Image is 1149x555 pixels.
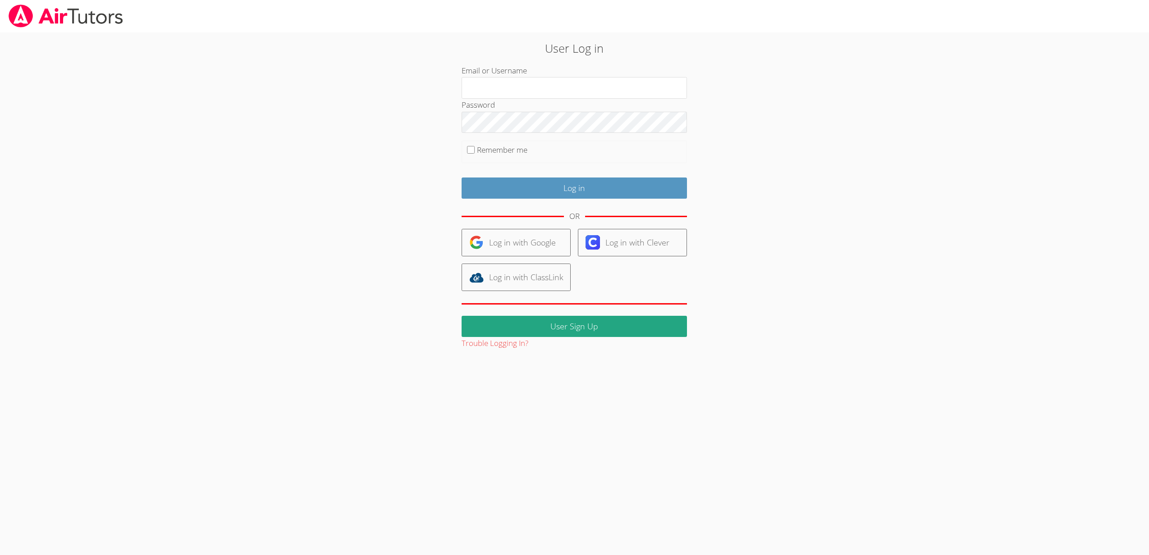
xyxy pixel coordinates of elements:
[462,316,687,337] a: User Sign Up
[469,270,484,285] img: classlink-logo-d6bb404cc1216ec64c9a2012d9dc4662098be43eaf13dc465df04b49fa7ab582.svg
[462,65,527,76] label: Email or Username
[462,177,687,199] input: Log in
[462,229,571,256] a: Log in with Google
[586,235,600,250] img: clever-logo-6eab21bc6e7a338710f1a6ff85c0baf02591cd810cc4098c63d3a4b26e2feb20.svg
[462,100,495,110] label: Password
[569,210,580,223] div: OR
[477,145,527,155] label: Remember me
[462,264,571,291] a: Log in with ClassLink
[264,40,884,57] h2: User Log in
[8,5,124,27] img: airtutors_banner-c4298cdbf04f3fff15de1276eac7730deb9818008684d7c2e4769d2f7ddbe033.png
[469,235,484,250] img: google-logo-50288ca7cdecda66e5e0955fdab243c47b7ad437acaf1139b6f446037453330a.svg
[462,337,528,350] button: Trouble Logging In?
[578,229,687,256] a: Log in with Clever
